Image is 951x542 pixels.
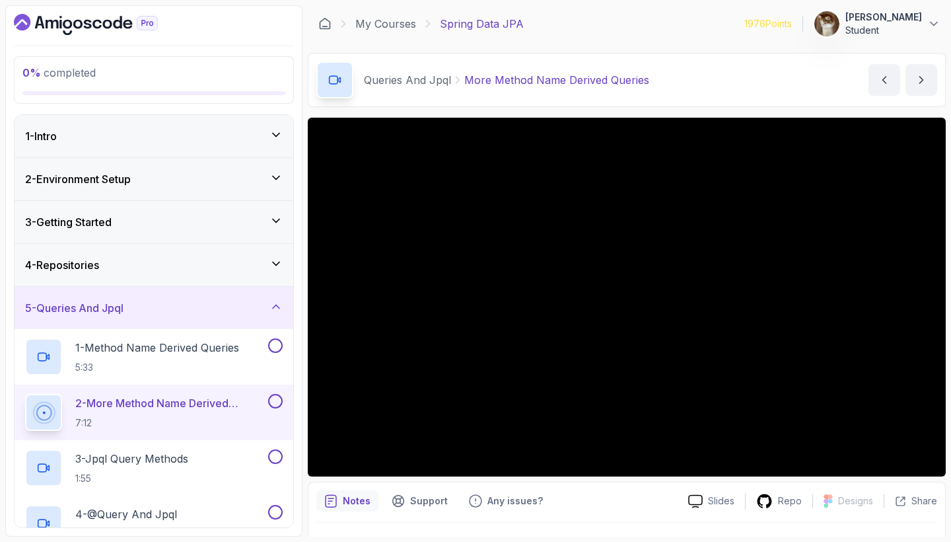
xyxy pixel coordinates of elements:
[384,490,456,512] button: Support button
[814,11,839,36] img: user profile image
[15,244,293,286] button: 4-Repositories
[22,66,41,79] span: 0 %
[25,449,283,486] button: 3-Jpql Query Methods1:55
[75,340,239,356] p: 1 - Method Name Derived Queries
[15,201,293,243] button: 3-Getting Started
[461,490,551,512] button: Feedback button
[845,24,922,37] p: Student
[884,494,937,508] button: Share
[75,506,177,522] p: 4 - @Query And Jpql
[708,494,734,508] p: Slides
[746,493,812,510] a: Repo
[487,494,543,508] p: Any issues?
[318,17,332,30] a: Dashboard
[25,214,112,230] h3: 3 - Getting Started
[25,505,283,542] button: 4-@Query And Jpql3:58
[15,287,293,329] button: 5-Queries And Jpql
[355,16,416,32] a: My Courses
[75,395,265,411] p: 2 - More Method Name Derived Queries
[678,494,745,508] a: Slides
[905,64,937,96] button: next content
[911,494,937,508] p: Share
[25,338,283,375] button: 1-Method Name Derived Queries5:33
[364,72,451,88] p: Queries And Jpql
[744,17,792,30] p: 1976 Points
[25,171,131,187] h3: 2 - Environment Setup
[845,11,922,24] p: [PERSON_NAME]
[75,472,188,485] p: 1:55
[25,128,57,144] h3: 1 - Intro
[778,494,802,508] p: Repo
[25,394,283,431] button: 2-More Method Name Derived Queries7:12
[75,451,188,467] p: 3 - Jpql Query Methods
[14,14,188,35] a: Dashboard
[410,494,448,508] p: Support
[25,257,99,273] h3: 4 - Repositories
[838,494,873,508] p: Designs
[75,416,265,430] p: 7:12
[316,490,378,512] button: notes button
[308,118,946,477] iframe: 2 - More Method Name Derived Queries
[814,11,940,37] button: user profile image[PERSON_NAME]Student
[343,494,370,508] p: Notes
[15,115,293,157] button: 1-Intro
[22,66,96,79] span: completed
[25,300,123,316] h3: 5 - Queries And Jpql
[75,361,239,374] p: 5:33
[15,158,293,200] button: 2-Environment Setup
[440,16,524,32] p: Spring Data JPA
[868,64,900,96] button: previous content
[464,72,649,88] p: More Method Name Derived Queries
